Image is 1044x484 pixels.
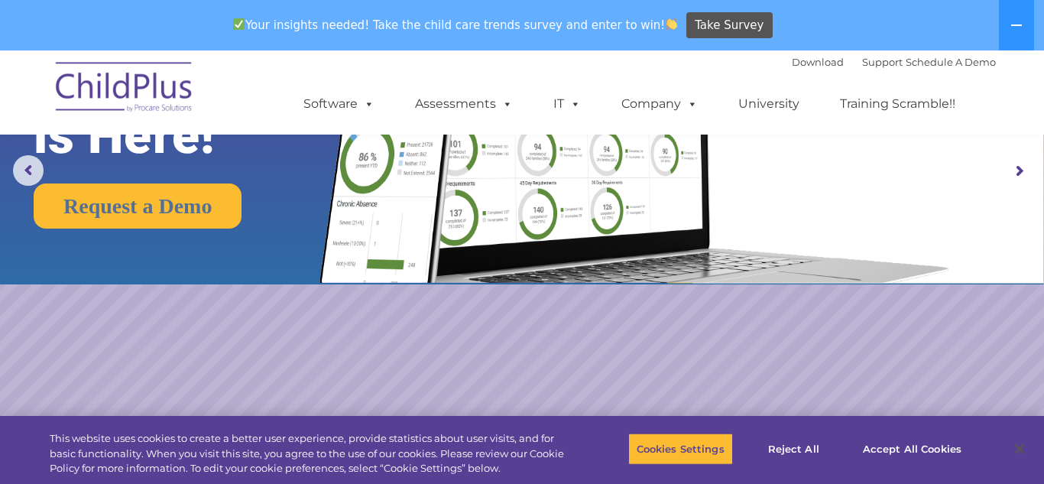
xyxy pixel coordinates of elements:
a: Software [288,89,390,119]
img: ChildPlus by Procare Solutions [48,51,201,128]
div: This website uses cookies to create a better user experience, provide statistics about user visit... [50,431,574,476]
a: Assessments [400,89,528,119]
a: Take Survey [686,12,773,39]
a: Training Scramble!! [825,89,971,119]
span: Your insights needed! Take the child care trends survey and enter to win! [226,10,684,40]
button: Reject All [746,433,841,465]
a: Support [862,56,903,68]
a: Company [606,89,713,119]
button: Accept All Cookies [854,433,970,465]
font: | [792,56,996,68]
a: University [723,89,815,119]
a: Schedule A Demo [906,56,996,68]
span: Last name [212,101,259,112]
span: Phone number [212,164,277,175]
a: Request a Demo [34,184,242,229]
rs-layer: Boost your productivity and streamline your success in ChildPlus Online! [721,4,1031,138]
button: Cookies Settings [628,433,733,465]
button: Close [1003,432,1036,466]
span: Take Survey [695,12,764,39]
img: 👏 [666,18,677,30]
a: Download [792,56,844,68]
a: IT [538,89,596,119]
img: ✅ [233,18,245,30]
